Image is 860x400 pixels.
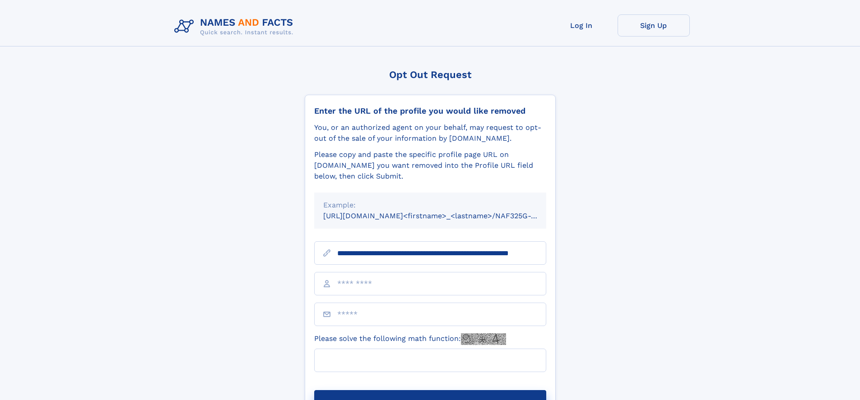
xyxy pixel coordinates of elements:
[314,122,546,144] div: You, or an authorized agent on your behalf, may request to opt-out of the sale of your informatio...
[314,333,506,345] label: Please solve the following math function:
[314,149,546,182] div: Please copy and paste the specific profile page URL on [DOMAIN_NAME] you want removed into the Pr...
[323,200,537,211] div: Example:
[171,14,301,39] img: Logo Names and Facts
[305,69,556,80] div: Opt Out Request
[618,14,690,37] a: Sign Up
[323,211,563,220] small: [URL][DOMAIN_NAME]<firstname>_<lastname>/NAF325G-xxxxxxxx
[545,14,618,37] a: Log In
[314,106,546,116] div: Enter the URL of the profile you would like removed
